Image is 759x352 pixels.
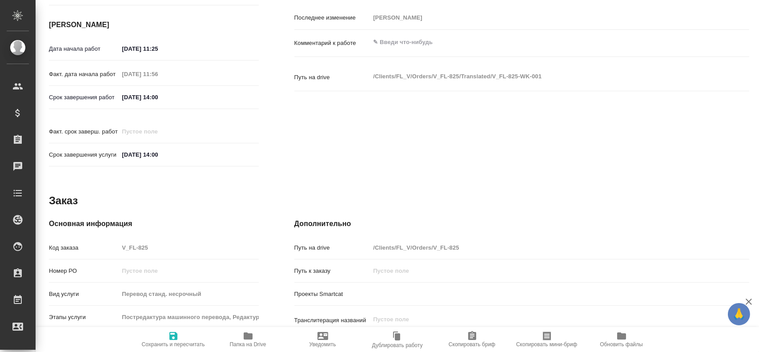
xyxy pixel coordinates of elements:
[142,341,205,348] span: Сохранить и пересчитать
[285,327,360,352] button: Уведомить
[294,73,370,82] p: Путь на drive
[49,218,259,229] h4: Основная информация
[294,13,370,22] p: Последнее изменение
[372,342,423,348] span: Дублировать работу
[49,267,119,275] p: Номер РО
[119,91,197,104] input: ✎ Введи что-нибудь
[119,148,197,161] input: ✎ Введи что-нибудь
[370,264,711,277] input: Пустое поле
[728,303,750,325] button: 🙏
[584,327,659,352] button: Обновить файлы
[119,125,197,138] input: Пустое поле
[119,68,197,81] input: Пустое поле
[516,341,577,348] span: Скопировать мини-бриф
[119,264,258,277] input: Пустое поле
[294,243,370,252] p: Путь на drive
[119,42,197,55] input: ✎ Введи что-нибудь
[49,194,78,208] h2: Заказ
[370,11,711,24] input: Пустое поле
[49,243,119,252] p: Код заказа
[294,316,370,325] p: Транслитерация названий
[49,93,119,102] p: Срок завершения работ
[309,341,336,348] span: Уведомить
[294,290,370,299] p: Проекты Smartcat
[360,327,435,352] button: Дублировать работу
[449,341,495,348] span: Скопировать бриф
[49,313,119,322] p: Этапы услуги
[119,241,258,254] input: Пустое поле
[49,127,119,136] p: Факт. срок заверш. работ
[211,327,285,352] button: Папка на Drive
[49,45,119,53] p: Дата начала работ
[294,218,749,229] h4: Дополнительно
[119,311,258,324] input: Пустое поле
[510,327,584,352] button: Скопировать мини-бриф
[230,341,266,348] span: Папка на Drive
[294,39,370,48] p: Комментарий к работе
[731,305,747,324] span: 🙏
[435,327,510,352] button: Скопировать бриф
[370,241,711,254] input: Пустое поле
[136,327,211,352] button: Сохранить и пересчитать
[49,70,119,79] p: Факт. дата начала работ
[49,20,259,30] h4: [PERSON_NAME]
[600,341,643,348] span: Обновить файлы
[119,287,258,300] input: Пустое поле
[49,150,119,159] p: Срок завершения услуги
[49,290,119,299] p: Вид услуги
[370,69,711,84] textarea: /Clients/FL_V/Orders/V_FL-825/Translated/V_FL-825-WK-001
[294,267,370,275] p: Путь к заказу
